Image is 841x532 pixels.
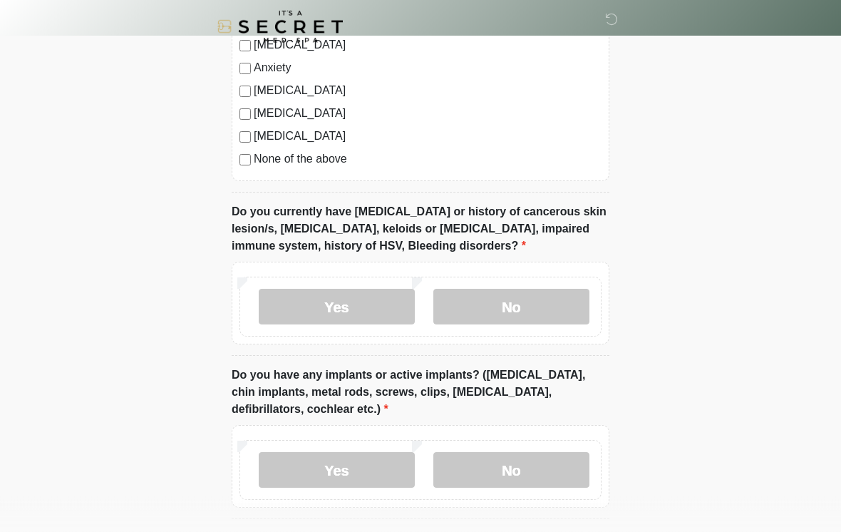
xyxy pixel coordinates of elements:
img: It's A Secret Med Spa Logo [217,11,343,43]
input: [MEDICAL_DATA] [239,86,251,98]
input: [MEDICAL_DATA] [239,132,251,143]
input: None of the above [239,155,251,166]
label: [MEDICAL_DATA] [254,106,602,123]
label: Yes [259,290,415,325]
label: No [433,453,589,488]
label: Do you currently have [MEDICAL_DATA] or history of cancerous skin lesion/s, [MEDICAL_DATA], keloi... [232,204,609,255]
label: [MEDICAL_DATA] [254,128,602,145]
label: Do you have any implants or active implants? ([MEDICAL_DATA], chin implants, metal rods, screws, ... [232,367,609,419]
input: [MEDICAL_DATA] [239,109,251,121]
label: No [433,290,589,325]
label: [MEDICAL_DATA] [254,83,602,100]
label: Anxiety [254,60,602,77]
label: None of the above [254,151,602,168]
input: Anxiety [239,63,251,75]
label: Yes [259,453,415,488]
